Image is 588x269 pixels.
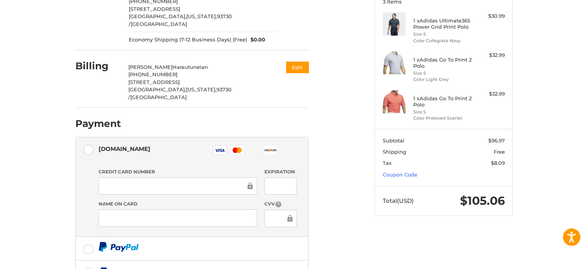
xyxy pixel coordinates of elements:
[413,31,472,38] li: Size S
[460,194,505,208] span: $105.06
[128,64,172,70] span: [PERSON_NAME]
[413,38,472,44] li: Color Collegiate Navy
[128,71,177,77] span: [PHONE_NUMBER]
[128,79,180,85] span: [STREET_ADDRESS]
[413,109,472,115] li: Size S
[413,17,472,30] h4: 1 x Adidas Ultimate365 Power Grid Print Polo
[75,60,121,72] h2: Billing
[99,200,257,207] label: Name on Card
[186,86,216,93] span: [US_STATE],
[383,149,406,155] span: Shipping
[75,118,121,130] h2: Payment
[129,13,186,19] span: [GEOGRAPHIC_DATA],
[413,57,472,69] h4: 1 x Adidas Go To Print 2 Polo
[128,86,186,93] span: [GEOGRAPHIC_DATA],
[186,13,217,19] span: [US_STATE],
[474,51,505,59] div: $32.99
[264,168,297,175] label: Expiration
[383,197,414,204] span: Total (USD)
[383,160,392,166] span: Tax
[128,86,232,100] span: 93730 /
[383,137,404,144] span: Subtotal
[383,171,418,178] a: Coupon Code
[491,160,505,166] span: $8.09
[413,115,472,122] li: Color Preloved Scarlet
[264,200,297,208] label: CVV
[413,76,472,83] li: Color Light Grey
[172,64,208,70] span: Harautuneian
[99,168,257,175] label: Credit Card Number
[474,90,505,98] div: $32.99
[130,94,187,100] span: [GEOGRAPHIC_DATA]
[413,70,472,77] li: Size S
[474,12,505,20] div: $30.99
[524,248,588,269] iframe: Google Customer Reviews
[247,36,266,44] span: $0.00
[286,62,308,73] button: Edit
[413,95,472,108] h4: 1 x Adidas Go To Print 2 Polo
[129,36,247,44] span: Economy Shipping (7-12 Business Days) (Free)
[99,142,150,155] div: [DOMAIN_NAME]
[129,13,232,27] span: 93730 /
[488,137,505,144] span: $96.97
[99,242,139,252] img: PayPal icon
[129,6,180,12] span: [STREET_ADDRESS]
[494,149,505,155] span: Free
[131,21,187,27] span: [GEOGRAPHIC_DATA]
